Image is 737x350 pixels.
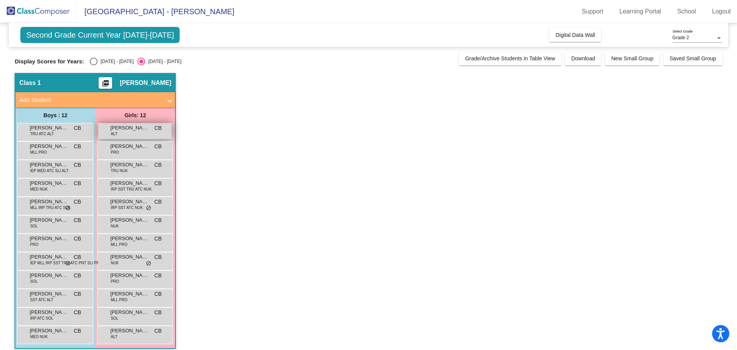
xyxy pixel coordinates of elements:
a: Support [576,5,610,18]
span: CB [154,290,162,298]
mat-icon: picture_as_pdf [101,80,110,90]
span: MED NUK [30,186,48,192]
span: [PERSON_NAME] [30,327,68,335]
div: Boys : 12 [15,108,95,123]
span: CB [154,272,162,280]
span: [PERSON_NAME] [30,216,68,224]
span: TRU ATC ALT [30,131,54,137]
span: CB [154,309,162,317]
div: [DATE] - [DATE] [97,58,134,65]
span: CB [154,143,162,151]
mat-panel-title: Add Student [19,96,162,105]
span: do_not_disturb_alt [65,260,71,267]
span: [PERSON_NAME] [110,216,149,224]
span: Saved Small Group [669,55,716,61]
a: Learning Portal [613,5,668,18]
span: ALT [111,131,117,137]
span: [PERSON_NAME] [110,198,149,206]
span: CB [74,309,81,317]
span: CB [154,235,162,243]
span: MLL PRO [30,149,47,155]
span: [GEOGRAPHIC_DATA] - [PERSON_NAME] [77,5,234,18]
span: MLL PRO [111,297,127,303]
span: [PERSON_NAME] [30,161,68,169]
span: do_not_disturb_alt [146,205,151,211]
span: CB [154,161,162,169]
button: Print Students Details [99,77,112,89]
span: [PERSON_NAME] [110,161,149,169]
span: [PERSON_NAME] [30,272,68,279]
span: Grade 2 [673,35,689,40]
span: MLL PRO [111,242,127,247]
span: [PERSON_NAME] [110,253,149,261]
mat-radio-group: Select an option [90,58,181,65]
span: CB [154,124,162,132]
span: do_not_disturb_alt [146,260,151,267]
span: SOL [30,279,38,284]
span: [PERSON_NAME] [110,179,149,187]
span: MED NUK [30,334,48,340]
span: PRO [111,149,119,155]
span: IRP SST TRU ATC NUK [111,186,152,192]
span: CB [74,124,81,132]
span: [PERSON_NAME] [30,253,68,261]
span: IRP ATC SOL [30,315,53,321]
span: SST ATC ALT [30,297,53,303]
span: CB [154,253,162,261]
span: PRO [111,279,119,284]
span: CB [74,198,81,206]
button: Digital Data Wall [549,28,601,42]
div: [DATE] - [DATE] [145,58,181,65]
span: CB [74,161,81,169]
span: CB [74,179,81,187]
span: CB [74,290,81,298]
span: CB [74,216,81,224]
span: CB [154,179,162,187]
span: [PERSON_NAME] [30,124,68,132]
span: [PERSON_NAME] [30,143,68,150]
span: CB [74,235,81,243]
span: [PERSON_NAME] [110,327,149,335]
span: TRU NUK [111,168,127,174]
span: CB [74,327,81,335]
mat-expansion-panel-header: Add Student [15,92,175,108]
span: do_not_disturb_alt [65,205,71,211]
span: CB [154,198,162,206]
span: IEP MLL IRP SST TRU ATC PNT SLI PRO [30,260,102,266]
span: Display Scores for Years: [15,58,84,65]
span: CB [154,327,162,335]
span: PRO [30,242,38,247]
a: School [671,5,702,18]
span: CB [74,143,81,151]
span: [PERSON_NAME] [120,79,171,87]
button: Grade/Archive Students in Table View [459,51,562,65]
span: CB [74,272,81,280]
span: [PERSON_NAME] [110,143,149,150]
span: Second Grade Current Year [DATE]-[DATE] [20,27,180,43]
span: IRP SST ATC NUK [111,205,143,211]
span: Class 1 [19,79,41,87]
span: SOL [30,223,38,229]
span: ALT [111,334,117,340]
span: CB [74,253,81,261]
span: MLL IRP TRU ATC SOL [30,205,71,211]
span: [PERSON_NAME] [30,290,68,298]
span: CB [154,216,162,224]
span: [PERSON_NAME] [110,290,149,298]
span: [PERSON_NAME] [110,235,149,242]
span: [PERSON_NAME] [110,124,149,132]
div: Girls: 12 [95,108,175,123]
span: [PERSON_NAME] [30,198,68,206]
span: SOL [111,315,118,321]
span: [PERSON_NAME] [30,309,68,316]
span: [PERSON_NAME] [30,235,68,242]
span: [PERSON_NAME] [30,179,68,187]
span: [PERSON_NAME] [110,309,149,316]
button: Download [565,51,601,65]
span: IEP MED ATC SLI ALT [30,168,68,174]
a: Logout [706,5,737,18]
span: Download [571,55,595,61]
span: [PERSON_NAME] [110,272,149,279]
span: NUK [111,260,119,266]
button: Saved Small Group [663,51,722,65]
